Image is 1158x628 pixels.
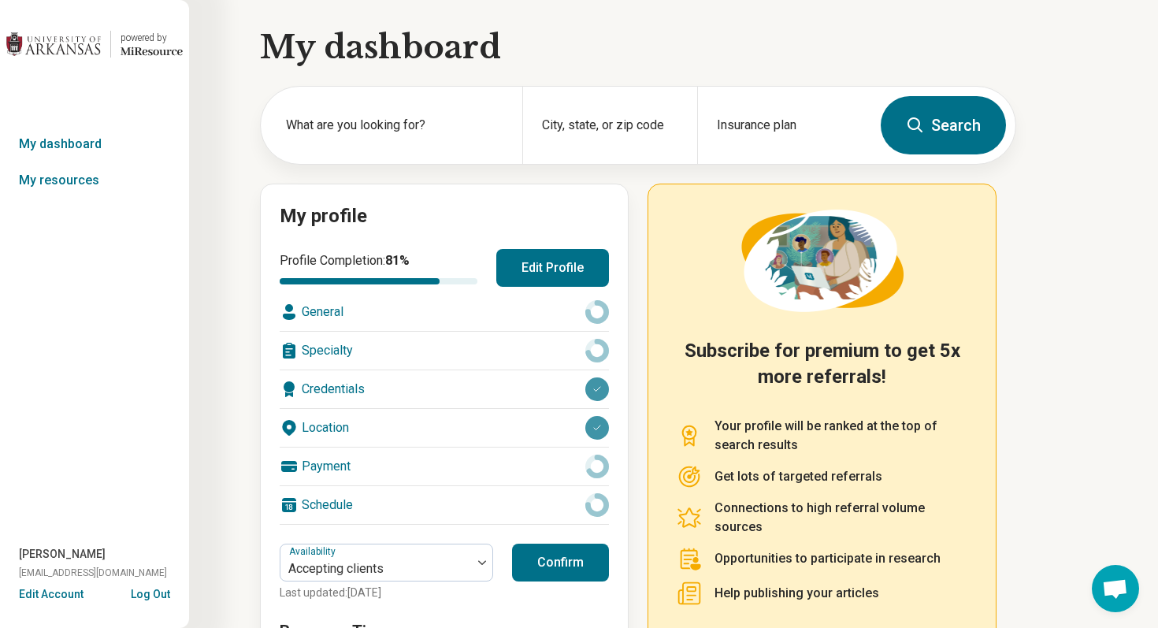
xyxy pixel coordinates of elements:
[714,467,882,486] p: Get lots of targeted referrals
[19,546,106,563] span: [PERSON_NAME]
[6,25,101,63] img: University of Arkansas
[6,25,183,63] a: University of Arkansaspowered by
[260,25,1016,69] h1: My dashboard
[121,31,183,45] div: powered by
[280,486,609,524] div: Schedule
[714,549,941,568] p: Opportunities to participate in research
[131,586,170,599] button: Log Out
[289,546,339,557] label: Availability
[280,409,609,447] div: Location
[19,586,84,603] button: Edit Account
[496,249,609,287] button: Edit Profile
[280,203,609,230] h2: My profile
[19,566,167,580] span: [EMAIL_ADDRESS][DOMAIN_NAME]
[1092,565,1139,612] div: Open chat
[280,585,493,601] p: Last updated: [DATE]
[280,370,609,408] div: Credentials
[714,584,879,603] p: Help publishing your articles
[280,251,477,284] div: Profile Completion:
[280,448,609,485] div: Payment
[280,293,609,331] div: General
[881,96,1006,154] button: Search
[280,332,609,370] div: Specialty
[714,499,967,537] p: Connections to high referral volume sources
[385,253,410,268] span: 81 %
[512,544,609,582] button: Confirm
[714,417,967,455] p: Your profile will be ranked at the top of search results
[677,338,967,398] h2: Subscribe for premium to get 5x more referrals!
[286,116,503,135] label: What are you looking for?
